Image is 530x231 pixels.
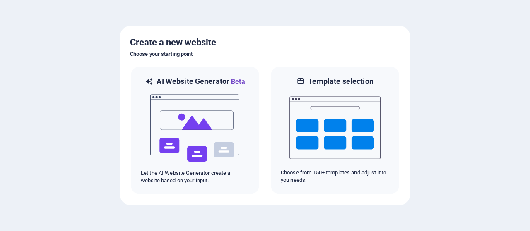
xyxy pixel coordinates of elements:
[130,66,260,195] div: AI Website GeneratorBetaaiLet the AI Website Generator create a website based on your input.
[157,76,245,87] h6: AI Website Generator
[308,76,373,86] h6: Template selection
[229,78,245,86] span: Beta
[149,87,241,169] img: ai
[141,169,249,184] p: Let the AI Website Generator create a website based on your input.
[281,169,389,184] p: Choose from 150+ templates and adjust it to you needs.
[270,66,400,195] div: Template selectionChoose from 150+ templates and adjust it to you needs.
[130,49,400,59] h6: Choose your starting point
[130,36,400,49] h5: Create a new website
